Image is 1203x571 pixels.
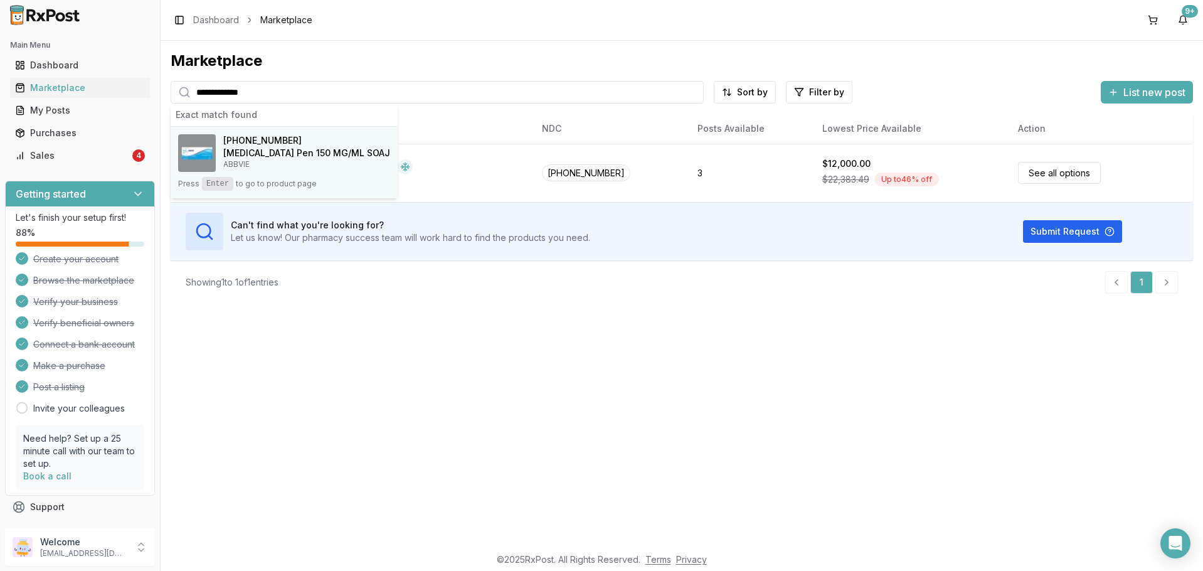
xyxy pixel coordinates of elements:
[1182,5,1198,18] div: 9+
[812,114,1008,144] th: Lowest Price Available
[10,122,150,144] a: Purchases
[15,149,130,162] div: Sales
[33,360,105,372] span: Make a purchase
[40,536,127,548] p: Welcome
[33,274,134,287] span: Browse the marketplace
[223,147,390,159] h4: [MEDICAL_DATA] Pen 150 MG/ML SOAJ
[1018,162,1101,184] a: See all options
[10,77,150,99] a: Marketplace
[15,82,145,94] div: Marketplace
[16,186,86,201] h3: Getting started
[874,173,939,186] div: Up to 46 % off
[737,86,768,99] span: Sort by
[171,127,398,198] button: Skyrizi Pen 150 MG/ML SOAJ[PHONE_NUMBER][MEDICAL_DATA] Pen 150 MG/ML SOAJABBVIEPressEnterto go to...
[786,81,852,104] button: Filter by
[532,114,687,144] th: NDC
[231,219,590,232] h3: Can't find what you're looking for?
[223,159,390,169] p: ABBVIE
[542,164,630,181] span: [PHONE_NUMBER]
[1008,114,1193,144] th: Action
[5,5,85,25] img: RxPost Logo
[33,253,119,265] span: Create your account
[1101,87,1193,100] a: List new post
[178,134,216,172] img: Skyrizi Pen 150 MG/ML SOAJ
[186,276,278,289] div: Showing 1 to 1 of 1 entries
[5,518,155,541] button: Feedback
[1101,81,1193,104] button: List new post
[193,14,312,26] nav: breadcrumb
[5,78,155,98] button: Marketplace
[15,59,145,72] div: Dashboard
[33,402,125,415] a: Invite your colleagues
[33,296,118,308] span: Verify your business
[231,232,590,244] p: Let us know! Our pharmacy success team will work hard to find the products you need.
[1130,271,1153,294] a: 1
[822,157,871,170] div: $12,000.00
[16,211,144,224] p: Let's finish your setup first!
[33,381,85,393] span: Post a listing
[645,554,671,565] a: Terms
[171,104,398,127] div: Exact match found
[15,127,145,139] div: Purchases
[13,537,33,557] img: User avatar
[10,144,150,167] a: Sales4
[5,496,155,518] button: Support
[23,432,137,470] p: Need help? Set up a 25 minute call with our team to set up.
[5,146,155,166] button: Sales4
[809,86,844,99] span: Filter by
[1023,220,1122,243] button: Submit Request
[223,134,302,147] span: [PHONE_NUMBER]
[5,100,155,120] button: My Posts
[1173,10,1193,30] button: 9+
[33,338,135,351] span: Connect a bank account
[40,548,127,558] p: [EMAIL_ADDRESS][DOMAIN_NAME]
[33,317,134,329] span: Verify beneficial owners
[236,179,317,189] span: to go to product page
[822,173,869,186] span: $22,383.49
[10,99,150,122] a: My Posts
[1105,271,1178,294] nav: pagination
[15,104,145,117] div: My Posts
[171,51,1193,71] div: Marketplace
[193,14,239,26] a: Dashboard
[5,55,155,75] button: Dashboard
[714,81,776,104] button: Sort by
[10,40,150,50] h2: Main Menu
[676,554,707,565] a: Privacy
[1160,528,1190,558] div: Open Intercom Messenger
[10,54,150,77] a: Dashboard
[202,177,233,191] kbd: Enter
[1123,85,1185,100] span: List new post
[178,179,199,189] span: Press
[687,144,812,202] td: 3
[23,471,72,481] a: Book a call
[5,123,155,143] button: Purchases
[132,149,145,162] div: 4
[16,227,35,239] span: 88 %
[260,14,312,26] span: Marketplace
[687,114,812,144] th: Posts Available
